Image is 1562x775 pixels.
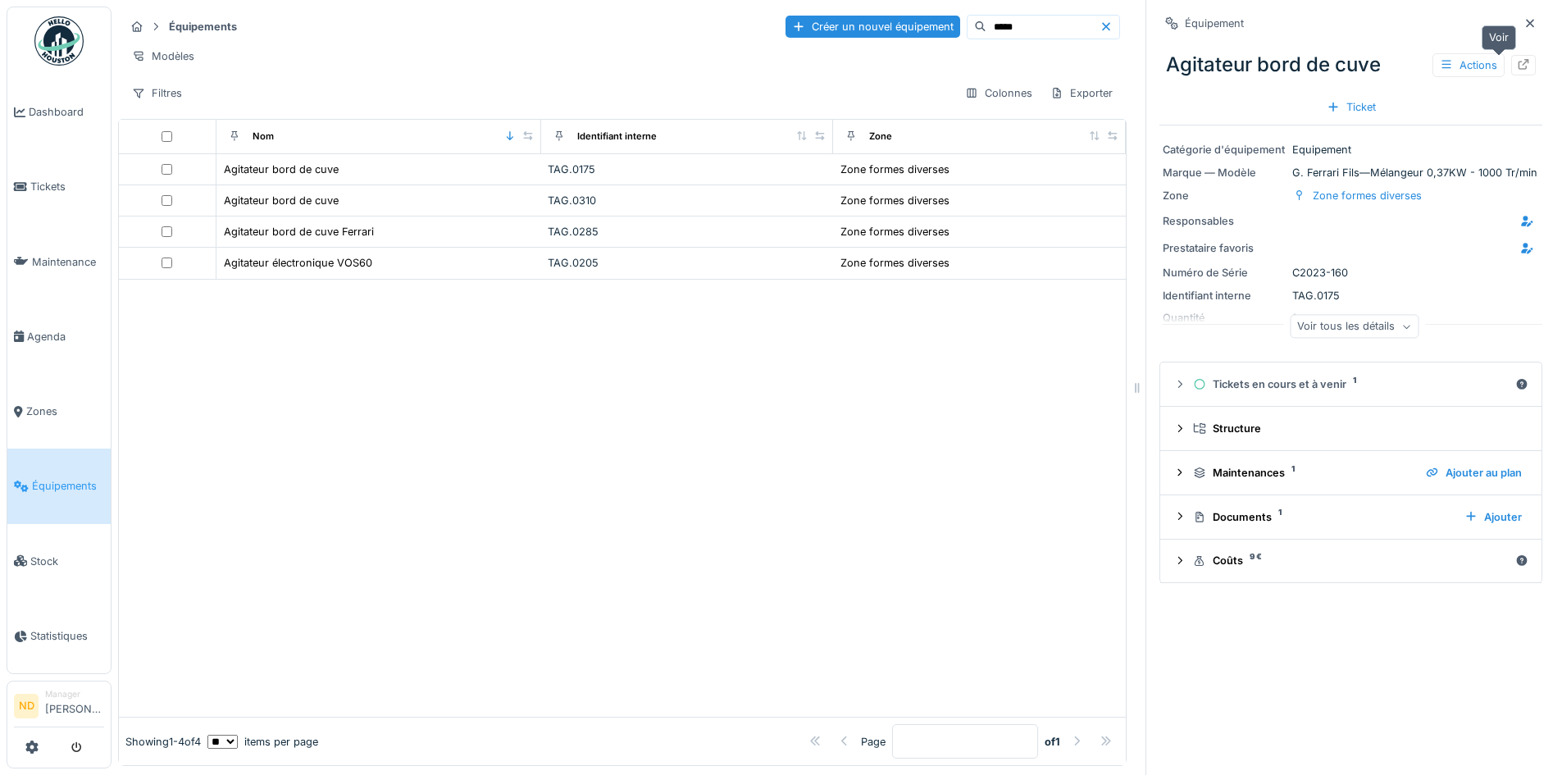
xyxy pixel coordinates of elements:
div: Colonnes [958,81,1040,105]
div: Agitateur bord de cuve [224,162,339,177]
div: Zone formes diverses [1313,188,1422,203]
div: Agitateur bord de cuve [1159,43,1542,86]
div: Tickets en cours et à venir [1193,376,1509,392]
span: Statistiques [30,628,104,644]
div: Ajouter [1458,506,1528,528]
div: Equipement [1163,142,1539,157]
div: Identifiant interne [577,130,657,144]
div: Modèles [125,44,202,68]
summary: Maintenances1Ajouter au plan [1167,458,1535,488]
div: Nom [253,130,274,144]
summary: Coûts9 € [1167,546,1535,577]
span: Dashboard [29,104,104,120]
div: Exporter [1043,81,1120,105]
div: Zone formes diverses [840,193,949,208]
div: TAG.0285 [548,224,827,239]
div: Filtres [125,81,189,105]
div: Showing 1 - 4 of 4 [125,734,201,750]
div: Zone formes diverses [840,255,949,271]
div: TAG.0175 [1163,288,1539,303]
img: Badge_color-CXgf-gQk.svg [34,16,84,66]
span: Stock [30,554,104,569]
li: ND [14,694,39,718]
a: Zones [7,374,111,449]
div: Agitateur électronique VOS60 [224,255,372,271]
div: Zone formes diverses [840,162,949,177]
div: TAG.0205 [548,255,827,271]
div: Marque — Modèle [1163,165,1286,180]
div: Identifiant interne [1163,288,1286,303]
li: [PERSON_NAME] [45,688,104,723]
div: Manager [45,688,104,700]
div: Coûts [1193,553,1509,568]
div: Agitateur bord de cuve Ferrari [224,224,374,239]
div: Ticket [1320,96,1382,118]
span: Tickets [30,179,104,194]
div: Documents [1193,509,1451,525]
div: Numéro de Série [1163,265,1286,280]
div: Zone [1163,188,1286,203]
div: Agitateur bord de cuve [224,193,339,208]
div: Zone formes diverses [840,224,949,239]
span: Maintenance [32,254,104,270]
div: Voir tous les détails [1290,315,1419,339]
div: Prestataire favoris [1163,240,1286,256]
a: Stock [7,524,111,599]
div: Responsables [1163,213,1286,229]
div: Créer un nouvel équipement [786,16,960,38]
div: Structure [1193,421,1522,436]
div: Page [861,734,886,750]
div: Voir [1482,25,1516,49]
div: TAG.0310 [548,193,827,208]
a: Tickets [7,149,111,224]
span: Équipements [32,478,104,494]
summary: Structure [1167,413,1535,444]
strong: of 1 [1045,734,1060,750]
a: Dashboard [7,75,111,149]
div: items per page [207,734,318,750]
div: Catégorie d'équipement [1163,142,1286,157]
div: G. Ferrari Fils — Mélangeur 0,37KW - 1000 Tr/min [1163,165,1539,180]
summary: Tickets en cours et à venir1 [1167,369,1535,399]
strong: Équipements [162,19,244,34]
a: Équipements [7,449,111,523]
a: Agenda [7,299,111,374]
div: Équipement [1185,16,1244,31]
div: Actions [1432,53,1505,77]
div: Ajouter au plan [1419,462,1528,484]
div: C2023-160 [1163,265,1539,280]
span: Zones [26,403,104,419]
summary: Documents1Ajouter [1167,502,1535,532]
div: Zone [869,130,892,144]
div: Maintenances [1193,465,1413,481]
a: Statistiques [7,599,111,673]
div: TAG.0175 [548,162,827,177]
span: Agenda [27,329,104,344]
a: ND Manager[PERSON_NAME] [14,688,104,727]
a: Maintenance [7,225,111,299]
